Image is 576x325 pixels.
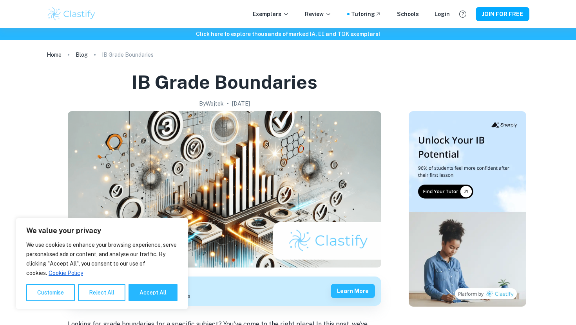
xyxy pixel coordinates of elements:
h2: By Wojtek [199,99,224,108]
img: Clastify logo [47,6,96,22]
a: Blog [76,49,88,60]
h6: Click here to explore thousands of marked IA, EE and TOK exemplars ! [2,30,574,38]
a: Tutoring [351,10,381,18]
a: Login [435,10,450,18]
a: Schools [397,10,419,18]
img: Thumbnail [409,111,526,307]
h1: IB Grade Boundaries [132,70,317,95]
a: Get feedback on yourIAMarked only by official IB examinersLearn more [68,277,381,306]
div: We value your privacy [16,218,188,309]
img: IB Grade Boundaries cover image [68,111,381,268]
h2: [DATE] [232,99,250,108]
button: Reject All [78,284,125,301]
a: Cookie Policy [48,269,83,277]
button: Learn more [331,284,375,298]
a: Home [47,49,62,60]
p: • [227,99,229,108]
button: Accept All [129,284,178,301]
button: Help and Feedback [456,7,469,21]
button: Customise [26,284,75,301]
p: Review [305,10,331,18]
button: JOIN FOR FREE [476,7,529,21]
p: IB Grade Boundaries [102,50,154,59]
p: We value your privacy [26,226,178,235]
p: Exemplars [253,10,289,18]
p: We use cookies to enhance your browsing experience, serve personalised ads or content, and analys... [26,240,178,278]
